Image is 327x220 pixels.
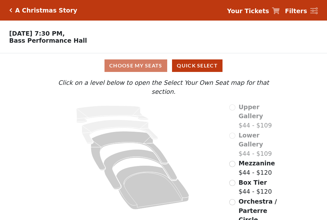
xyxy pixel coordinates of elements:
[116,165,189,209] path: Orchestra / Parterre Circle - Seats Available: 235
[239,178,272,196] label: $44 - $120
[45,78,281,96] p: Click on a level below to open the Select Your Own Seat map for that section.
[239,102,282,130] label: $44 - $109
[239,159,275,177] label: $44 - $120
[82,120,158,144] path: Lower Gallery - Seats Available: 0
[15,7,77,14] h5: A Christmas Story
[239,179,267,186] span: Box Tier
[285,7,307,14] strong: Filters
[9,8,12,13] a: Click here to go back to filters
[239,160,275,167] span: Mezzanine
[77,106,149,123] path: Upper Gallery - Seats Available: 0
[227,7,269,14] strong: Your Tickets
[227,6,280,16] a: Your Tickets
[239,131,282,158] label: $44 - $109
[285,6,318,16] a: Filters
[239,132,263,148] span: Lower Gallery
[239,103,263,120] span: Upper Gallery
[172,59,223,72] button: Quick Select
